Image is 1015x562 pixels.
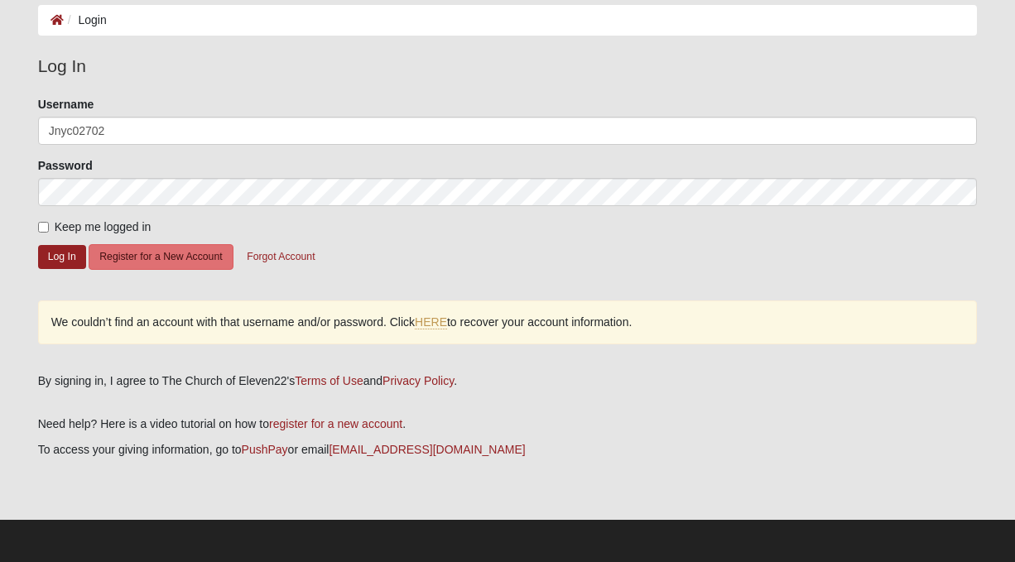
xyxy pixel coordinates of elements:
[38,372,978,390] div: By signing in, I agree to The Church of Eleven22's and .
[38,96,94,113] label: Username
[236,244,325,270] button: Forgot Account
[64,12,107,29] li: Login
[89,244,233,270] button: Register for a New Account
[329,443,525,456] a: [EMAIL_ADDRESS][DOMAIN_NAME]
[38,157,93,174] label: Password
[38,415,978,433] p: Need help? Here is a video tutorial on how to .
[242,443,288,456] a: PushPay
[415,315,447,329] a: HERE
[38,53,978,79] legend: Log In
[269,417,402,430] a: register for a new account
[55,220,152,233] span: Keep me logged in
[38,300,978,344] div: We couldn’t find an account with that username and/or password. Click to recover your account inf...
[295,374,363,387] a: Terms of Use
[38,441,978,459] p: To access your giving information, go to or email
[38,245,86,269] button: Log In
[382,374,454,387] a: Privacy Policy
[38,222,49,233] input: Keep me logged in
